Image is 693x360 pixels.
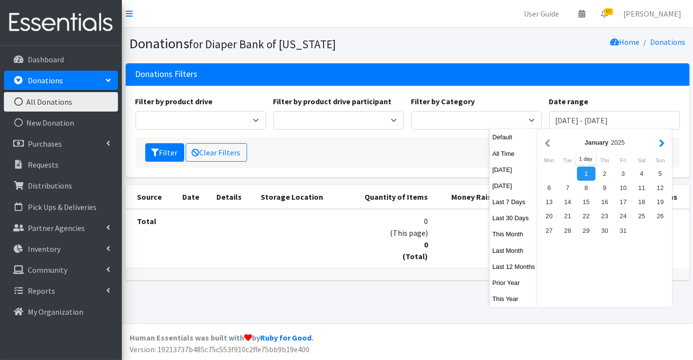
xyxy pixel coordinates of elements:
label: Date range [549,95,589,107]
div: 20 [540,209,558,223]
a: Donations [4,71,118,90]
div: 7 [558,181,577,195]
p: Requests [28,160,58,170]
h1: Donations [130,35,404,52]
th: Date [176,185,211,209]
a: Dashboard [4,50,118,69]
strong: 0 (Total) [403,240,428,261]
div: 27 [540,224,558,238]
div: 19 [651,195,670,209]
button: Last 12 Months [490,260,538,274]
div: 11 [633,181,651,195]
a: Clear Filters [186,143,247,162]
span: 2025 [611,139,625,146]
p: Reports [28,286,55,296]
p: Community [28,265,67,275]
button: Filter [145,143,184,162]
a: Distributions [4,176,118,195]
div: 30 [596,224,614,238]
div: 8 [577,181,596,195]
input: January 1, 2011 - December 31, 2011 [549,111,680,130]
button: [DATE] [490,179,538,193]
p: My Organization [28,307,83,317]
div: 5 [651,167,670,181]
span: Version: 19213737b485c75c553f910c2ffe75bb9b19e400 [130,344,309,354]
div: 2 [596,167,614,181]
div: Monday [540,154,558,167]
div: Wednesday [577,154,596,167]
button: This Year [490,292,538,306]
p: Pick Ups & Deliveries [28,202,96,212]
div: Tuesday [558,154,577,167]
button: Last 7 Days [490,195,538,209]
a: Inventory [4,239,118,259]
button: Last 30 Days [490,211,538,225]
small: for Diaper Bank of [US_STATE] [190,37,336,51]
div: 14 [558,195,577,209]
a: Community [4,260,118,280]
th: Source [126,185,176,209]
label: Filter by product drive [135,95,213,107]
th: Money Raised [434,185,506,209]
div: 24 [614,209,633,223]
div: Friday [614,154,633,167]
button: Last Month [490,244,538,258]
div: 6 [540,181,558,195]
p: Inventory [28,244,60,254]
a: Donations [651,37,686,47]
strong: Total [137,216,157,226]
strong: January [585,139,609,146]
a: 65 [593,4,616,23]
a: All Donations [4,92,118,112]
p: Purchases [28,139,62,149]
a: Partner Agencies [4,218,118,238]
div: 16 [596,195,614,209]
div: 22 [577,209,596,223]
a: User Guide [516,4,567,23]
h3: Donations Filters [135,69,198,79]
a: Reports [4,281,118,301]
div: 3 [614,167,633,181]
div: 26 [651,209,670,223]
a: Purchases [4,134,118,153]
div: 9 [596,181,614,195]
p: Distributions [28,181,72,190]
div: 28 [558,224,577,238]
a: Ruby for Good [260,333,311,342]
p: Dashboard [28,55,64,64]
button: All Time [490,147,538,161]
button: Default [490,130,538,144]
a: [PERSON_NAME] [616,4,689,23]
div: Thursday [596,154,614,167]
td: 0 (This page) [344,209,433,268]
button: [DATE] [490,163,538,177]
button: This Month [490,227,538,241]
div: 31 [614,224,633,238]
th: Details [211,185,255,209]
div: 4 [633,167,651,181]
div: 10 [614,181,633,195]
label: Filter by Category [411,95,475,107]
img: HumanEssentials [4,6,118,39]
a: New Donation [4,113,118,133]
p: Donations [28,76,63,85]
th: Storage Location [255,185,344,209]
div: 29 [577,224,596,238]
a: Requests [4,155,118,174]
a: Pick Ups & Deliveries [4,197,118,217]
label: Filter by product drive participant [273,95,392,107]
a: My Organization [4,302,118,322]
div: 1 [577,167,596,181]
div: 17 [614,195,633,209]
a: Home [611,37,640,47]
div: Saturday [633,154,651,167]
button: Prior Year [490,276,538,290]
div: 23 [596,209,614,223]
span: 65 [604,8,613,15]
th: Quantity of Items [344,185,433,209]
div: 15 [577,195,596,209]
div: 25 [633,209,651,223]
div: 12 [651,181,670,195]
strong: Human Essentials was built with by . [130,333,313,342]
div: 13 [540,195,558,209]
